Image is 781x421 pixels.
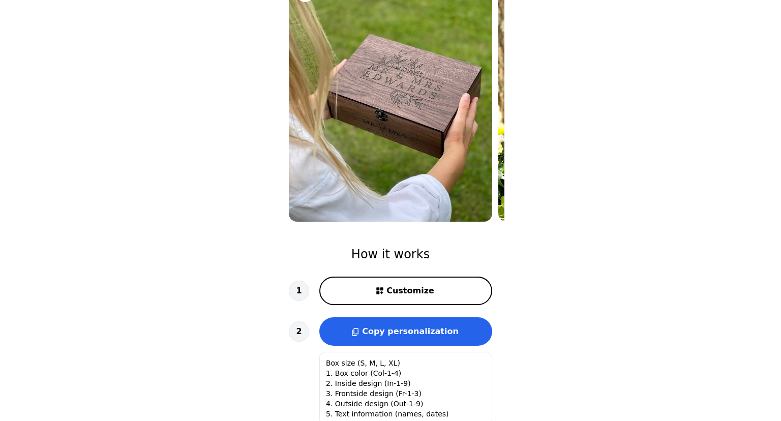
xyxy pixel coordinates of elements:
[386,285,434,297] span: Customize
[319,317,492,346] button: Copy personalization
[296,285,302,297] span: 1
[319,277,492,305] button: Customize
[289,246,492,262] h2: How it works
[362,326,459,336] span: Copy personalization
[296,325,302,338] span: 2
